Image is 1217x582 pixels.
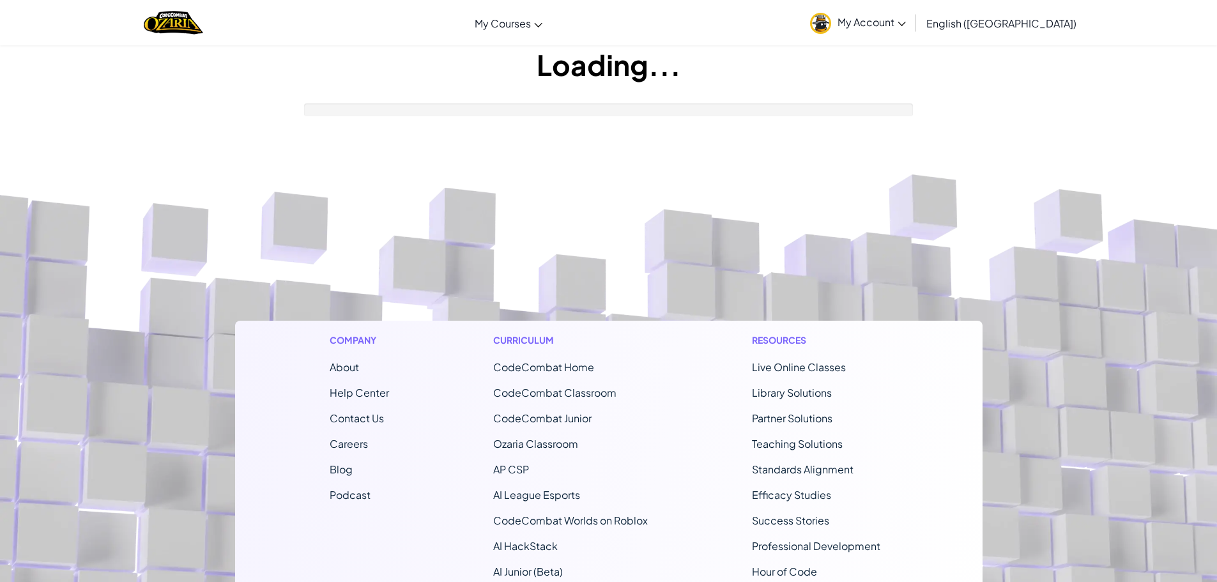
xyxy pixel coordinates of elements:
[493,411,592,425] a: CodeCombat Junior
[493,539,558,553] a: AI HackStack
[330,333,389,347] h1: Company
[330,386,389,399] a: Help Center
[493,565,563,578] a: AI Junior (Beta)
[493,333,648,347] h1: Curriculum
[330,411,384,425] span: Contact Us
[493,386,616,399] a: CodeCombat Classroom
[926,17,1076,30] span: English ([GEOGRAPHIC_DATA])
[804,3,912,43] a: My Account
[330,488,371,502] a: Podcast
[493,360,594,374] span: CodeCombat Home
[752,386,832,399] a: Library Solutions
[493,488,580,502] a: AI League Esports
[144,10,203,36] img: Home
[752,514,829,527] a: Success Stories
[838,15,906,29] span: My Account
[493,437,578,450] a: Ozaria Classroom
[752,488,831,502] a: Efficacy Studies
[330,463,353,476] a: Blog
[493,514,648,527] a: CodeCombat Worlds on Roblox
[752,333,888,347] h1: Resources
[752,437,843,450] a: Teaching Solutions
[752,539,880,553] a: Professional Development
[752,360,846,374] a: Live Online Classes
[810,13,831,34] img: avatar
[493,463,529,476] a: AP CSP
[920,6,1083,40] a: English ([GEOGRAPHIC_DATA])
[144,10,203,36] a: Ozaria by CodeCombat logo
[330,437,368,450] a: Careers
[752,411,832,425] a: Partner Solutions
[752,463,853,476] a: Standards Alignment
[752,565,817,578] a: Hour of Code
[468,6,549,40] a: My Courses
[475,17,531,30] span: My Courses
[330,360,359,374] a: About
